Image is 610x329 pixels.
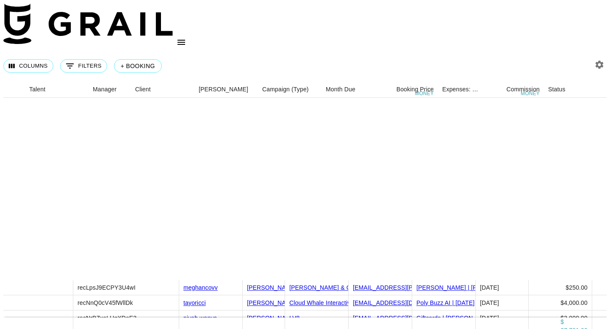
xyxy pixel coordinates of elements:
div: Expenses: Remove Commission? [442,81,479,98]
div: Month Due [322,81,374,98]
div: money [521,91,540,96]
button: Show filters [60,59,107,73]
a: [EMAIL_ADDRESS][DOMAIN_NAME] [353,299,455,306]
div: money [415,91,434,96]
div: $3,000.00 [529,311,592,326]
div: Sep '25 [480,314,499,322]
img: Grail Talent [3,3,173,44]
a: LV8 [289,315,299,321]
div: $250.00 [529,280,592,296]
div: Campaign (Type) [258,81,322,98]
div: Status [544,81,607,98]
div: Talent [29,81,45,98]
a: [PERSON_NAME] | [PERSON_NAME] [416,284,521,291]
a: meghancovv [183,284,218,291]
button: + Booking [114,59,162,73]
div: recNnQ0cV45fWllDk [78,299,133,307]
a: [PERSON_NAME][EMAIL_ADDRESS][DOMAIN_NAME] [247,299,399,306]
div: Expenses: Remove Commission? [438,81,480,98]
a: [PERSON_NAME][EMAIL_ADDRESS][DOMAIN_NAME] [247,284,399,291]
div: $ [560,318,588,326]
div: Booker [194,81,258,98]
div: $4,000.00 [529,296,592,311]
a: tayoricci [183,299,206,306]
div: Manager [93,81,116,98]
div: recLpsJ9ECPY3U4wI [78,283,136,292]
div: [PERSON_NAME] [199,81,248,98]
div: Client [135,81,151,98]
a: Poly Buzz AI | [DATE] [416,299,474,306]
a: [EMAIL_ADDRESS][PERSON_NAME][DOMAIN_NAME] [353,284,505,291]
div: recNrBZxeLUgXDaE3 [78,314,137,322]
div: Booking Price [396,81,434,98]
div: Sep '25 [480,283,499,292]
div: Campaign (Type) [262,81,309,98]
div: Commission [506,81,540,98]
div: Client [131,81,194,98]
a: [PERSON_NAME][EMAIL_ADDRESS][DOMAIN_NAME] [247,315,399,321]
a: [PERSON_NAME] & Co LLC [289,284,367,291]
div: Month Due [326,81,355,98]
a: Cloud Whale Interactive Technology LLC [289,299,399,306]
button: Select columns [3,59,53,73]
a: Giftcards | [PERSON_NAME] and [PERSON_NAME] [416,315,558,321]
button: open drawer [173,34,190,51]
a: niyah.wanya [183,315,217,321]
div: Status [548,81,566,98]
a: [EMAIL_ADDRESS][DOMAIN_NAME] [353,315,455,321]
div: Talent [25,81,89,98]
div: Sep '25 [480,299,499,307]
div: Manager [89,81,131,98]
